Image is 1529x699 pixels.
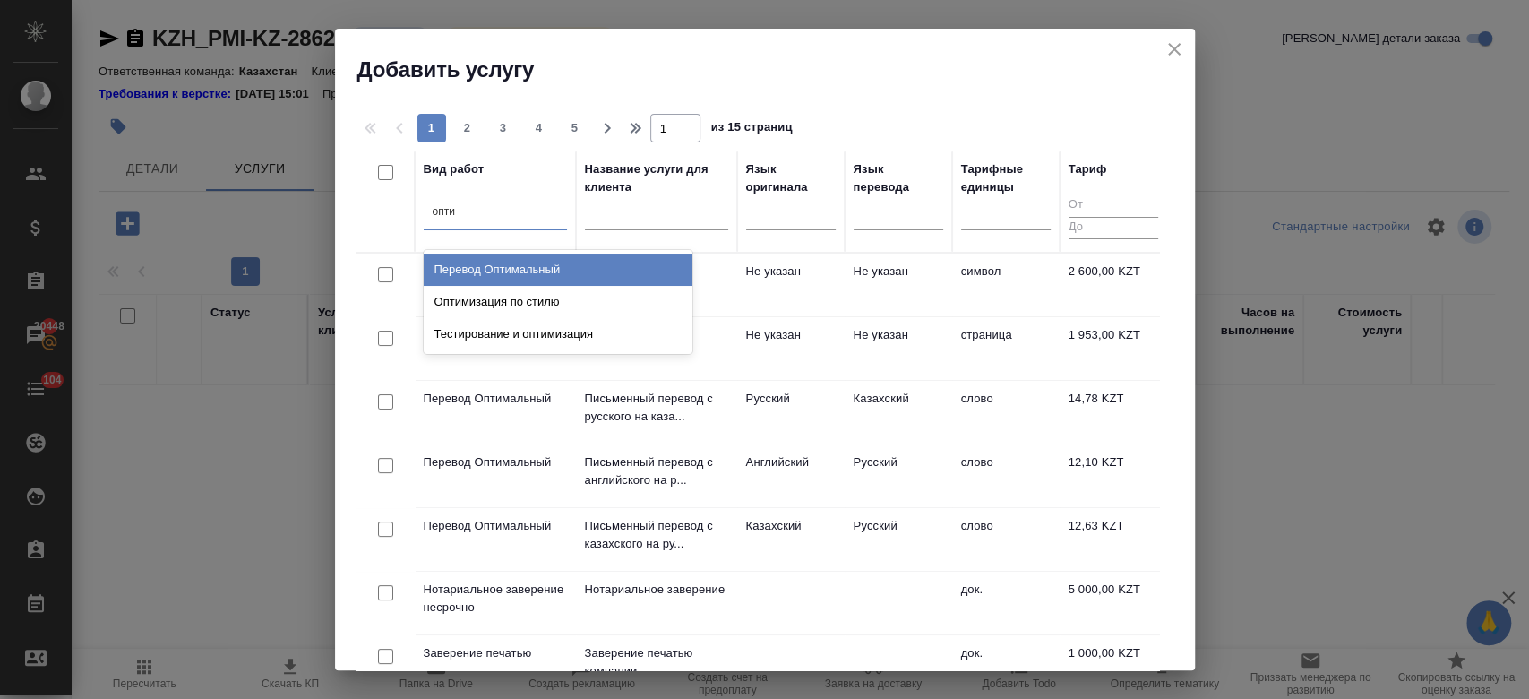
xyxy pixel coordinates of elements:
td: Не указан [845,317,952,380]
p: Перевод Оптимальный [424,517,567,535]
button: close [1161,36,1188,63]
p: Заверение печатью компании [585,644,728,680]
td: страница [952,317,1060,380]
span: 4 [525,119,554,137]
div: Название услуги для клиента [585,160,728,196]
div: Оптимизация по стилю [424,286,692,318]
td: Казахский [737,508,845,571]
td: слово [952,381,1060,444]
div: Перевод Оптимальный [424,254,692,286]
p: Письменный перевод с русского на каза... [585,390,728,426]
div: Тестирование и оптимизация [424,318,692,350]
td: символ [952,254,1060,316]
button: 2 [453,114,482,142]
td: 12,63 KZT [1060,508,1167,571]
input: От [1069,194,1158,217]
td: Казахский [845,381,952,444]
td: док. [952,572,1060,634]
div: Вид работ [424,160,485,178]
td: Не указан [845,254,952,316]
div: Язык оригинала [746,160,836,196]
td: Русский [845,444,952,507]
td: 2 600,00 KZT [1060,254,1167,316]
button: 3 [489,114,518,142]
span: из 15 страниц [711,116,793,142]
h2: Добавить услугу [357,56,1195,84]
td: 1 000,00 KZT [1060,635,1167,698]
p: Нотариальное заверение несрочно [424,581,567,617]
td: Не указан [737,317,845,380]
td: 1 953,00 KZT [1060,317,1167,380]
p: Перевод Оптимальный [424,453,567,471]
button: 5 [561,114,589,142]
td: Русский [737,381,845,444]
td: 5 000,00 KZT [1060,572,1167,634]
button: 4 [525,114,554,142]
td: Русский [845,508,952,571]
td: док. [952,635,1060,698]
p: Перевод Оптимальный [424,390,567,408]
div: Тарифные единицы [961,160,1051,196]
td: Английский [737,444,845,507]
div: Язык перевода [854,160,943,196]
td: слово [952,508,1060,571]
p: Письменный перевод с английского на р... [585,453,728,489]
p: Письменный перевод с казахского на ру... [585,517,728,553]
span: 3 [489,119,518,137]
td: Не указан [737,254,845,316]
span: 5 [561,119,589,137]
td: слово [952,444,1060,507]
p: Заверение печатью [424,644,567,662]
div: Тариф [1069,160,1107,178]
span: 2 [453,119,482,137]
p: Нотариальное заверение [585,581,728,599]
td: 12,10 KZT [1060,444,1167,507]
td: 14,78 KZT [1060,381,1167,444]
input: До [1069,217,1158,239]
